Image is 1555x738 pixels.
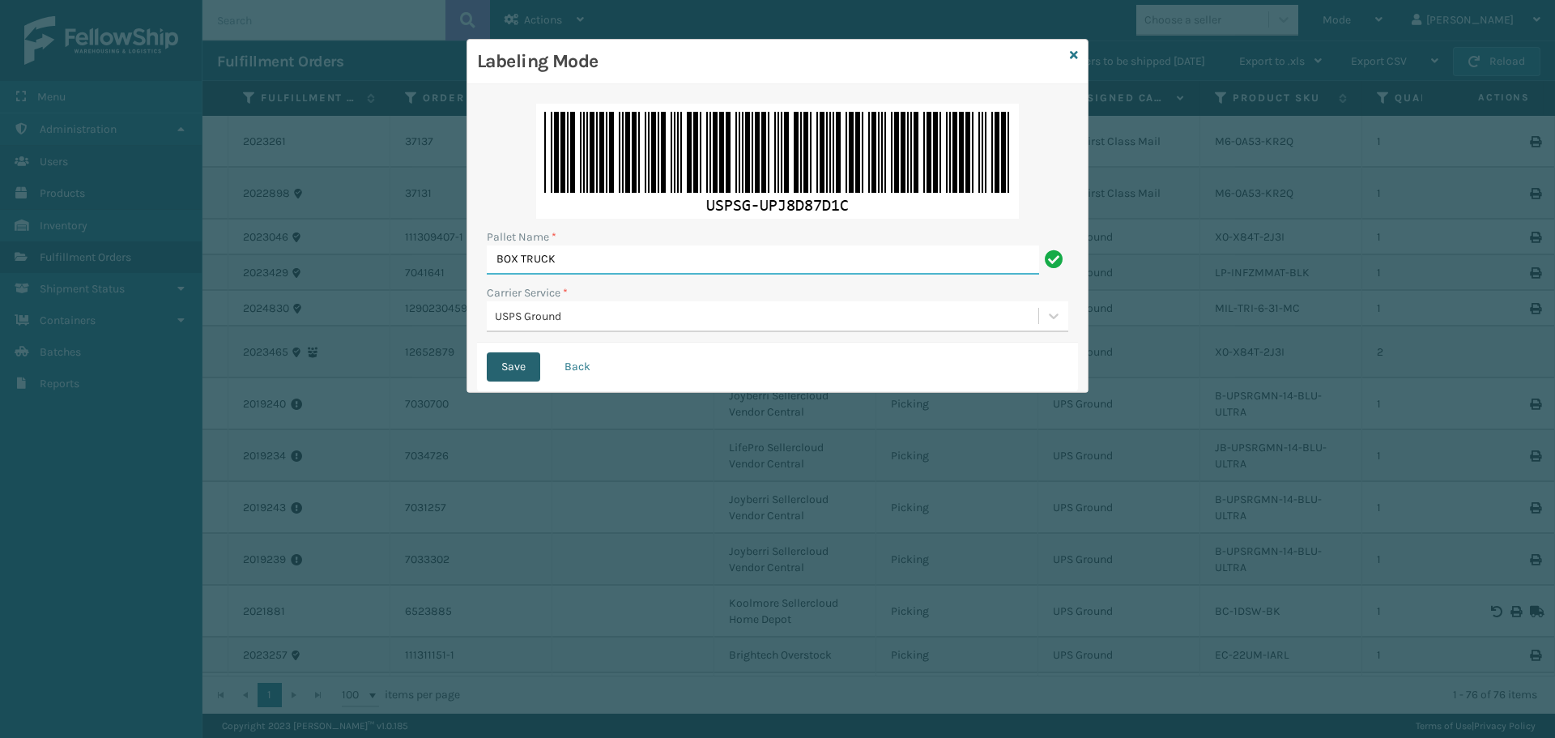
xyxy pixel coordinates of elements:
button: Save [487,352,540,382]
h3: Labeling Mode [477,49,1063,74]
img: jZLKUwAAAAZJREFUAwD9ha3qfua1vQAAAABJRU5ErkJggg== [536,104,1019,219]
label: Pallet Name [487,228,556,245]
div: USPS Ground [495,308,1040,325]
label: Carrier Service [487,284,568,301]
button: Back [550,352,605,382]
